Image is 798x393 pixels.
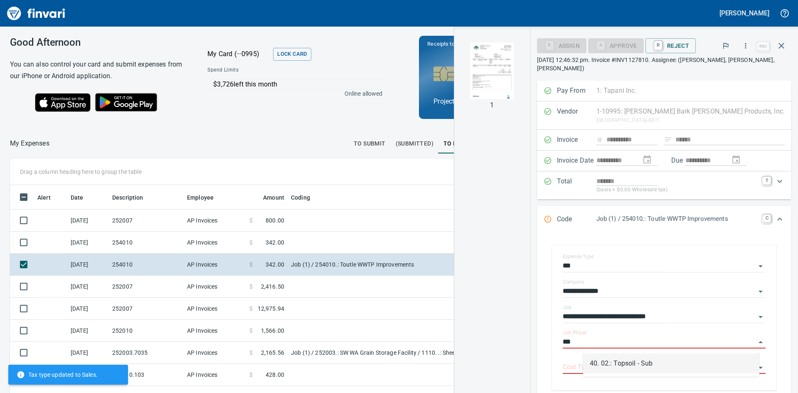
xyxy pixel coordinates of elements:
span: $ [249,238,253,247]
p: My Card (···0995) [207,49,270,59]
li: 40. 02.: Topsoil - Sub [583,353,759,373]
span: 2,416.50 [261,282,284,291]
td: AP Invoices [184,320,246,342]
span: Date [71,193,84,203]
p: [DATE] 12:46:32 pm. Invoice #INV1127810. Assignee: ([PERSON_NAME], [PERSON_NAME], [PERSON_NAME]) [537,56,791,72]
div: Expand [537,206,791,233]
span: Employee [187,193,214,203]
img: Finvari [5,3,67,23]
a: T [763,176,771,185]
button: [PERSON_NAME] [717,7,771,20]
span: To Submit [354,138,386,149]
span: Employee [187,193,224,203]
td: [DATE] [67,342,109,364]
button: Close [755,336,766,348]
td: Job (1) / 252003.: SW WA Grain Storage Facility / 1110. .: Sheet Rental (ea) / 5: Other [288,342,495,364]
button: More [736,37,755,55]
span: (Submitted) [396,138,433,149]
span: $ [249,304,253,313]
td: 254010 [109,254,184,276]
td: 252007 [109,210,184,232]
td: AP Invoices [184,210,246,232]
td: [DATE] [67,210,109,232]
td: 252007 [109,276,184,298]
p: 1 [490,100,494,110]
span: 428.00 [266,371,284,379]
span: $ [249,260,253,269]
span: 1,566.00 [261,326,284,335]
button: RReject [645,38,696,53]
p: My Expenses [10,138,49,148]
td: [DATE] [67,276,109,298]
span: To Review [443,138,475,149]
span: Alert [37,193,51,203]
span: Spend Limits [207,66,310,74]
span: Description [112,193,154,203]
h5: [PERSON_NAME] [719,9,769,17]
p: Receipts to: [427,40,556,48]
div: Assign [537,42,586,49]
span: $ [249,326,253,335]
span: Description [112,193,143,203]
span: 800.00 [266,216,284,225]
span: Reject [652,39,689,53]
td: Job (1) / 254010.: Toutle WWTP Improvements [288,254,495,276]
p: Drag a column heading here to group the table [20,168,142,176]
td: AP Invoices [184,276,246,298]
h3: Good Afternoon [10,37,187,48]
td: AP Invoices [184,232,246,254]
td: [DATE] [67,232,109,254]
td: 252003.7035 [109,342,184,364]
span: Tax type updated to Sales. [17,371,98,379]
img: Download on the App Store [35,93,91,112]
label: Job [563,305,571,310]
td: 252007 [109,298,184,320]
td: 252010 [109,320,184,342]
button: Open [755,286,766,297]
p: Job (1) / 254010.: Toutle WWTP Improvements [596,214,758,224]
a: C [763,214,771,222]
span: Amount [263,193,284,203]
p: Project Management [433,96,550,106]
div: Job Phase required [588,42,644,49]
span: $ [249,282,253,291]
td: AP Invoices [184,364,246,386]
a: esc [757,42,769,51]
nav: breadcrumb [10,138,49,148]
span: 12,975.94 [258,304,284,313]
span: Lock Card [277,49,307,59]
label: Expense Type [563,254,594,259]
span: $ [249,216,253,225]
p: $3,726 left this month [213,79,382,89]
span: Coding [291,193,321,203]
td: [DATE] [67,254,109,276]
span: Amount [252,193,284,203]
p: (basis + $0.00 Wholesale tax) [596,186,758,194]
span: Close invoice [755,36,791,56]
label: Job Phase [563,330,586,335]
td: 254010 [109,232,184,254]
button: Open [755,362,766,373]
td: AP Invoices [184,254,246,276]
td: [DATE] [67,320,109,342]
span: $ [249,349,253,357]
td: 252010.103 [109,364,184,386]
span: 2,165.56 [261,349,284,357]
p: Online allowed [201,89,382,98]
p: Code [557,214,596,225]
td: AP Invoices [184,298,246,320]
span: Coding [291,193,310,203]
div: Expand [537,171,791,199]
button: Lock Card [273,48,311,61]
label: Company [563,279,584,284]
span: 342.00 [266,260,284,269]
img: Page 1 [464,42,520,99]
img: Get it on Google Play [91,89,162,116]
button: Flag [717,37,735,55]
p: Total [557,176,596,194]
span: Date [71,193,94,203]
button: Open [755,311,766,323]
span: 342.00 [266,238,284,247]
a: R [654,41,662,50]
